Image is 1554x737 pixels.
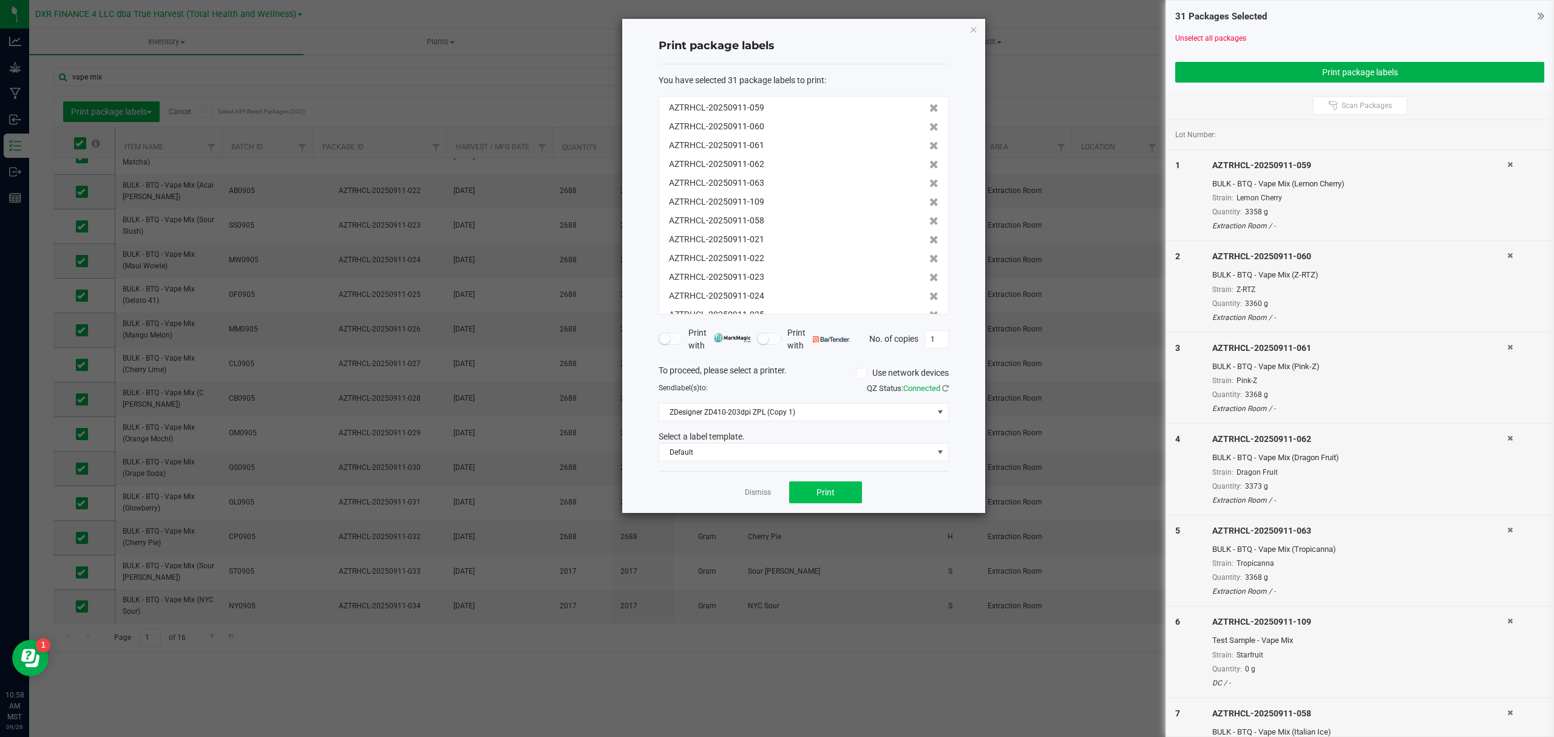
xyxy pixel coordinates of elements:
[1212,342,1507,355] div: AZTRHCL-20250911-061
[1237,651,1263,659] span: Starfruit
[1212,559,1233,568] span: Strain:
[36,638,50,653] iframe: Resource center unread badge
[1212,269,1507,281] div: BULK - BTQ - Vape Mix (Z-RTZ)
[1212,586,1507,597] div: Extraction Room / -
[1212,250,1507,263] div: AZTRHCL-20250911-060
[856,367,949,379] label: Use network devices
[659,75,824,85] span: You have selected 31 package labels to print
[1342,101,1392,110] span: Scan Packages
[1212,452,1507,464] div: BULK - BTQ - Vape Mix (Dragon Fruit)
[1212,220,1507,231] div: Extraction Room / -
[650,430,958,443] div: Select a label template.
[675,384,699,392] span: label(s)
[1212,525,1507,537] div: AZTRHCL-20250911-063
[1212,468,1233,477] span: Strain:
[1237,468,1278,477] span: Dragon Fruit
[787,327,850,352] span: Print with
[669,271,764,284] span: AZTRHCL-20250911-023
[669,252,764,265] span: AZTRHCL-20250911-022
[669,195,764,208] span: AZTRHCL-20250911-109
[1212,495,1507,506] div: Extraction Room / -
[1245,665,1255,673] span: 0 g
[1212,312,1507,323] div: Extraction Room / -
[669,214,764,227] span: AZTRHCL-20250911-058
[669,139,764,152] span: AZTRHCL-20250911-061
[816,487,835,497] span: Print
[659,444,933,461] span: Default
[1212,285,1233,294] span: Strain:
[1175,160,1180,170] span: 1
[1237,376,1257,385] span: Pink-Z
[1175,343,1180,353] span: 3
[1175,62,1544,83] button: Print package labels
[12,640,49,676] iframe: Resource center
[903,384,940,393] span: Connected
[1212,433,1507,446] div: AZTRHCL-20250911-062
[1212,678,1507,688] div: DC / -
[1212,634,1507,647] div: Test Sample - Vape Mix
[1212,573,1242,582] span: Quantity:
[1175,434,1180,444] span: 4
[1237,194,1282,202] span: Lemon Cherry
[1237,285,1255,294] span: Z-RTZ
[1175,526,1180,535] span: 5
[813,336,850,342] img: bartender.png
[1212,543,1507,555] div: BULK - BTQ - Vape Mix (Tropicanna)
[867,384,949,393] span: QZ Status:
[1237,559,1274,568] span: Tropicanna
[659,38,949,54] h4: Print package labels
[1245,390,1268,399] span: 3368 g
[1212,651,1233,659] span: Strain:
[1175,708,1180,718] span: 7
[1212,361,1507,373] div: BULK - BTQ - Vape Mix (Pink-Z)
[1212,482,1242,491] span: Quantity:
[1212,616,1507,628] div: AZTRHCL-20250911-109
[1212,208,1242,216] span: Quantity:
[1212,403,1507,414] div: Extraction Room / -
[669,101,764,114] span: AZTRHCL-20250911-059
[669,158,764,171] span: AZTRHCL-20250911-062
[789,481,862,503] button: Print
[669,308,764,321] span: AZTRHCL-20250911-025
[1175,617,1180,627] span: 6
[1245,573,1268,582] span: 3368 g
[745,487,771,498] a: Dismiss
[1175,34,1246,42] a: Unselect all packages
[869,333,918,343] span: No. of copies
[1245,208,1268,216] span: 3358 g
[1175,251,1180,261] span: 2
[1212,159,1507,172] div: AZTRHCL-20250911-059
[669,233,764,246] span: AZTRHCL-20250911-021
[1212,178,1507,190] div: BULK - BTQ - Vape Mix (Lemon Cherry)
[1245,299,1268,308] span: 3360 g
[1175,129,1216,140] span: Lot Number:
[1212,707,1507,720] div: AZTRHCL-20250911-058
[659,74,949,87] div: :
[650,364,958,382] div: To proceed, please select a printer.
[1212,194,1233,202] span: Strain:
[669,290,764,302] span: AZTRHCL-20250911-024
[659,404,933,421] span: ZDesigner ZD410-203dpi ZPL (Copy 1)
[1212,376,1233,385] span: Strain:
[669,177,764,189] span: AZTRHCL-20250911-063
[714,333,751,342] img: mark_magic_cybra.png
[1212,665,1242,673] span: Quantity:
[688,327,751,352] span: Print with
[1245,482,1268,491] span: 3373 g
[659,384,708,392] span: Send to:
[1212,390,1242,399] span: Quantity:
[1212,299,1242,308] span: Quantity:
[669,120,764,133] span: AZTRHCL-20250911-060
